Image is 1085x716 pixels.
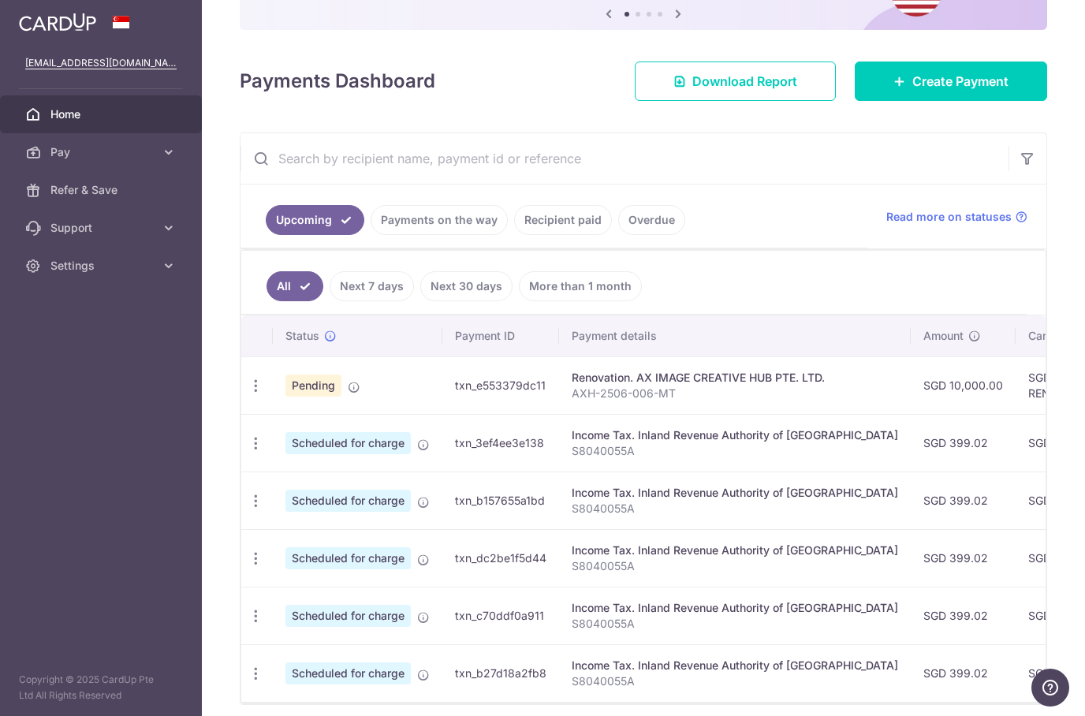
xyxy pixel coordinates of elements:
[923,328,964,344] span: Amount
[911,356,1016,414] td: SGD 10,000.00
[618,205,685,235] a: Overdue
[285,432,411,454] span: Scheduled for charge
[442,529,559,587] td: txn_dc2be1f5d44
[911,529,1016,587] td: SGD 399.02
[266,205,364,235] a: Upcoming
[911,587,1016,644] td: SGD 399.02
[267,271,323,301] a: All
[911,414,1016,472] td: SGD 399.02
[855,62,1047,101] a: Create Payment
[635,62,836,101] a: Download Report
[50,220,155,236] span: Support
[330,271,414,301] a: Next 7 days
[911,644,1016,702] td: SGD 399.02
[911,472,1016,529] td: SGD 399.02
[420,271,513,301] a: Next 30 days
[442,356,559,414] td: txn_e553379dc11
[1031,669,1069,708] iframe: Opens a widget where you can find more information
[572,501,898,516] p: S8040055A
[519,271,642,301] a: More than 1 month
[886,209,1027,225] a: Read more on statuses
[572,370,898,386] div: Renovation. AX IMAGE CREATIVE HUB PTE. LTD.
[50,182,155,198] span: Refer & Save
[50,106,155,122] span: Home
[50,258,155,274] span: Settings
[572,386,898,401] p: AXH-2506-006-MT
[912,72,1009,91] span: Create Payment
[285,490,411,512] span: Scheduled for charge
[572,673,898,689] p: S8040055A
[285,375,341,397] span: Pending
[572,427,898,443] div: Income Tax. Inland Revenue Authority of [GEOGRAPHIC_DATA]
[572,600,898,616] div: Income Tax. Inland Revenue Authority of [GEOGRAPHIC_DATA]
[240,133,1009,184] input: Search by recipient name, payment id or reference
[572,543,898,558] div: Income Tax. Inland Revenue Authority of [GEOGRAPHIC_DATA]
[514,205,612,235] a: Recipient paid
[240,67,435,95] h4: Payments Dashboard
[886,209,1012,225] span: Read more on statuses
[442,472,559,529] td: txn_b157655a1bd
[572,558,898,574] p: S8040055A
[50,144,155,160] span: Pay
[285,547,411,569] span: Scheduled for charge
[285,328,319,344] span: Status
[572,443,898,459] p: S8040055A
[19,13,96,32] img: CardUp
[442,587,559,644] td: txn_c70ddf0a911
[442,414,559,472] td: txn_3ef4ee3e138
[559,315,911,356] th: Payment details
[572,485,898,501] div: Income Tax. Inland Revenue Authority of [GEOGRAPHIC_DATA]
[572,658,898,673] div: Income Tax. Inland Revenue Authority of [GEOGRAPHIC_DATA]
[442,644,559,702] td: txn_b27d18a2fb8
[572,616,898,632] p: S8040055A
[442,315,559,356] th: Payment ID
[285,662,411,684] span: Scheduled for charge
[371,205,508,235] a: Payments on the way
[285,605,411,627] span: Scheduled for charge
[692,72,797,91] span: Download Report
